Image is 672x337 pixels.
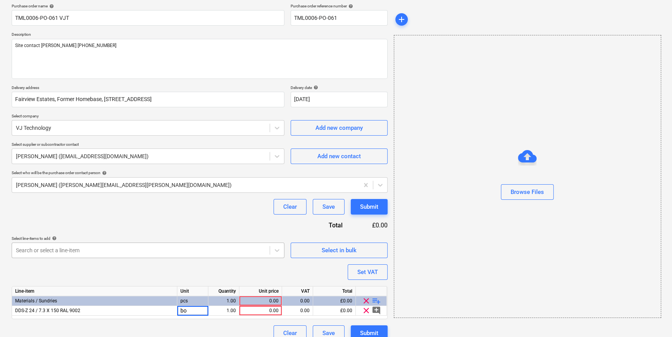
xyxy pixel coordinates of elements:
div: Select line-items to add [12,236,284,241]
div: Select in bulk [322,245,357,255]
div: Submit [360,202,378,212]
div: Browse Files [511,187,544,197]
div: Clear [283,202,297,212]
button: Browse Files [501,184,554,200]
div: pcs [177,296,208,306]
input: Delivery date not specified [291,92,388,107]
div: 0.00 [242,296,279,306]
button: Select in bulk [291,243,388,258]
div: Unit [177,286,208,296]
button: Set VAT [348,264,388,280]
input: Reference number [291,10,388,26]
div: Set VAT [357,267,378,277]
div: £0.00 [313,296,356,306]
div: Add new company [315,123,363,133]
input: Document name [12,10,284,26]
div: 0.00 [285,296,310,306]
span: help [347,4,353,9]
p: Delivery address [12,85,284,92]
textarea: Site contact [PERSON_NAME] [PHONE_NUMBER] [12,39,388,79]
div: Total [287,221,355,230]
div: 0.00 [242,306,279,316]
div: VAT [282,286,313,296]
span: add [397,15,406,24]
span: playlist_add [372,296,381,306]
input: Delivery address [12,92,284,107]
div: 1.00 [211,296,236,306]
button: Save [313,199,345,215]
div: Total [313,286,356,296]
button: Add new company [291,120,388,136]
iframe: Chat Widget [633,300,672,337]
p: Description [12,32,388,38]
div: £0.00 [313,306,356,316]
div: Delivery date [291,85,388,90]
span: help [312,85,318,90]
div: 1.00 [211,306,236,316]
p: Select company [12,113,284,120]
span: help [100,171,107,175]
span: DDS-Z 24 / 7.3 X 150 RAL 9002 [15,308,80,313]
span: Materials / Sundries [15,298,57,304]
span: help [48,4,54,9]
div: 0.00 [285,306,310,316]
div: Quantity [208,286,239,296]
span: clear [362,306,371,315]
button: Submit [351,199,388,215]
button: Clear [274,199,307,215]
span: help [50,236,57,241]
div: Browse Files [394,35,661,318]
span: clear [362,296,371,306]
div: Line-item [12,286,177,296]
div: Purchase order name [12,3,284,9]
div: £0.00 [355,221,388,230]
button: Add new contact [291,148,388,164]
div: Select who will be the purchase order contact person [12,170,388,175]
div: Save [322,202,335,212]
div: Add new contact [317,151,361,161]
span: add_comment [372,306,381,315]
p: Select supplier or subcontractor contact [12,142,284,148]
div: Unit price [239,286,282,296]
div: Purchase order reference number [291,3,388,9]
